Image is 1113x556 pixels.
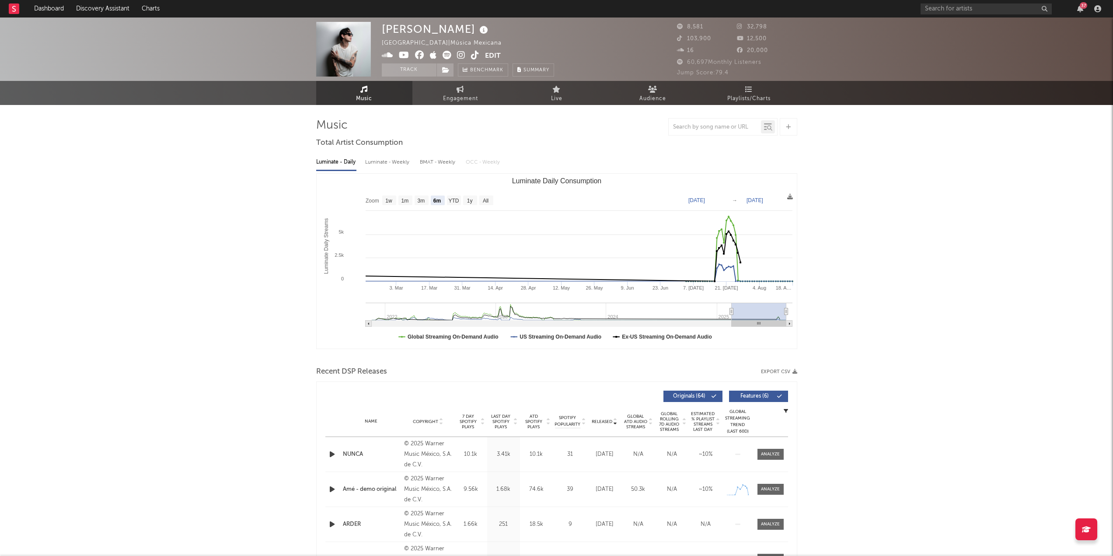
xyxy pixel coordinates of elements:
[382,63,436,77] button: Track
[467,198,472,204] text: 1y
[725,409,751,435] div: Global Streaming Trend (Last 60D)
[408,334,499,340] text: Global Streaming On-Demand Audio
[752,285,766,290] text: 4. Aug
[590,450,619,459] div: [DATE]
[663,391,722,402] button: Originals(64)
[520,334,601,340] text: US Streaming On-Demand Audio
[343,450,400,459] a: NUNCA
[921,3,1052,14] input: Search for artists
[458,63,508,77] a: Benchmark
[652,285,668,290] text: 23. Jun
[316,81,412,105] a: Music
[365,155,411,170] div: Luminate - Weekly
[683,285,704,290] text: 7. [DATE]
[513,63,554,77] button: Summary
[520,285,536,290] text: 28. Apr
[454,285,471,290] text: 31. Mar
[639,94,666,104] span: Audience
[737,36,767,42] span: 12,500
[385,198,392,204] text: 1w
[433,198,440,204] text: 6m
[657,411,681,432] span: Global Rolling 7D Audio Streams
[488,285,503,290] text: 14. Apr
[522,450,551,459] div: 10.1k
[323,218,329,274] text: Luminate Daily Streams
[555,415,580,428] span: Spotify Popularity
[382,38,512,49] div: [GEOGRAPHIC_DATA] | Música Mexicana
[729,391,788,402] button: Features(6)
[691,485,720,494] div: ~ 10 %
[341,276,343,281] text: 0
[715,285,738,290] text: 21. [DATE]
[691,450,720,459] div: ~ 10 %
[555,520,586,529] div: 9
[621,285,634,290] text: 9. Jun
[555,485,586,494] div: 39
[624,414,648,430] span: Global ATD Audio Streams
[404,509,452,540] div: © 2025 Warner Music México, S.A. de C.V.
[316,155,356,170] div: Luminate - Daily
[417,198,425,204] text: 3m
[404,474,452,505] div: © 2025 Warner Music México, S.A. de C.V.
[701,81,797,105] a: Playlists/Charts
[677,48,694,53] span: 16
[522,485,551,494] div: 74.6k
[657,485,687,494] div: N/A
[489,485,518,494] div: 1.68k
[421,285,437,290] text: 17. Mar
[669,394,709,399] span: Originals ( 64 )
[747,197,763,203] text: [DATE]
[590,520,619,529] div: [DATE]
[732,197,737,203] text: →
[443,94,478,104] span: Engagement
[366,198,379,204] text: Zoom
[737,48,768,53] span: 20,000
[1077,5,1083,12] button: 37
[457,485,485,494] div: 9.56k
[404,439,452,470] div: © 2025 Warner Music México, S.A. de C.V.
[677,59,761,65] span: 60,697 Monthly Listeners
[605,81,701,105] a: Audience
[691,411,715,432] span: Estimated % Playlist Streams Last Day
[457,414,480,430] span: 7 Day Spotify Plays
[335,252,344,258] text: 2.5k
[470,65,503,76] span: Benchmark
[669,124,761,131] input: Search by song name or URL
[677,24,703,30] span: 8,581
[338,229,344,234] text: 5k
[512,177,601,185] text: Luminate Daily Consumption
[727,94,771,104] span: Playlists/Charts
[1080,2,1087,9] div: 37
[688,197,705,203] text: [DATE]
[356,94,372,104] span: Music
[343,485,400,494] a: Amé - demo original
[624,450,653,459] div: N/A
[382,22,490,36] div: [PERSON_NAME]
[522,414,545,430] span: ATD Spotify Plays
[551,94,562,104] span: Live
[485,51,501,62] button: Edit
[420,155,457,170] div: BMAT - Weekly
[624,485,653,494] div: 50.3k
[657,520,687,529] div: N/A
[489,520,518,529] div: 251
[413,419,438,424] span: Copyright
[448,198,459,204] text: YTD
[457,520,485,529] div: 1.66k
[624,520,653,529] div: N/A
[622,334,712,340] text: Ex-US Streaming On-Demand Audio
[317,174,797,349] svg: Luminate Daily Consumption
[590,485,619,494] div: [DATE]
[457,450,485,459] div: 10.1k
[735,394,775,399] span: Features ( 6 )
[552,285,570,290] text: 12. May
[737,24,767,30] span: 32,798
[555,450,586,459] div: 31
[677,70,729,76] span: Jump Score: 79.4
[401,198,408,204] text: 1m
[343,520,400,529] a: ARDER
[482,198,488,204] text: All
[523,68,549,73] span: Summary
